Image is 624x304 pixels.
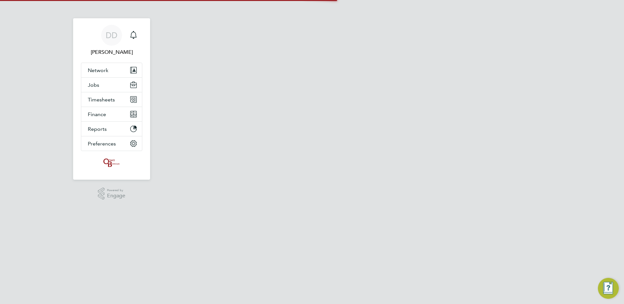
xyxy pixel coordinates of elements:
[598,278,619,299] button: Engage Resource Center
[81,107,142,121] button: Finance
[81,48,142,56] span: Dalia Dimitrova
[81,63,142,77] button: Network
[81,78,142,92] button: Jobs
[88,82,99,88] span: Jobs
[81,136,142,151] button: Preferences
[81,92,142,107] button: Timesheets
[73,18,150,180] nav: Main navigation
[107,193,125,199] span: Engage
[88,141,116,147] span: Preferences
[88,67,108,73] span: Network
[98,188,126,200] a: Powered byEngage
[81,25,142,56] a: DD[PERSON_NAME]
[81,158,142,168] a: Go to home page
[88,97,115,103] span: Timesheets
[102,158,121,168] img: oneillandbrennan-logo-retina.png
[106,31,117,39] span: DD
[88,111,106,117] span: Finance
[107,188,125,193] span: Powered by
[88,126,107,132] span: Reports
[81,122,142,136] button: Reports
